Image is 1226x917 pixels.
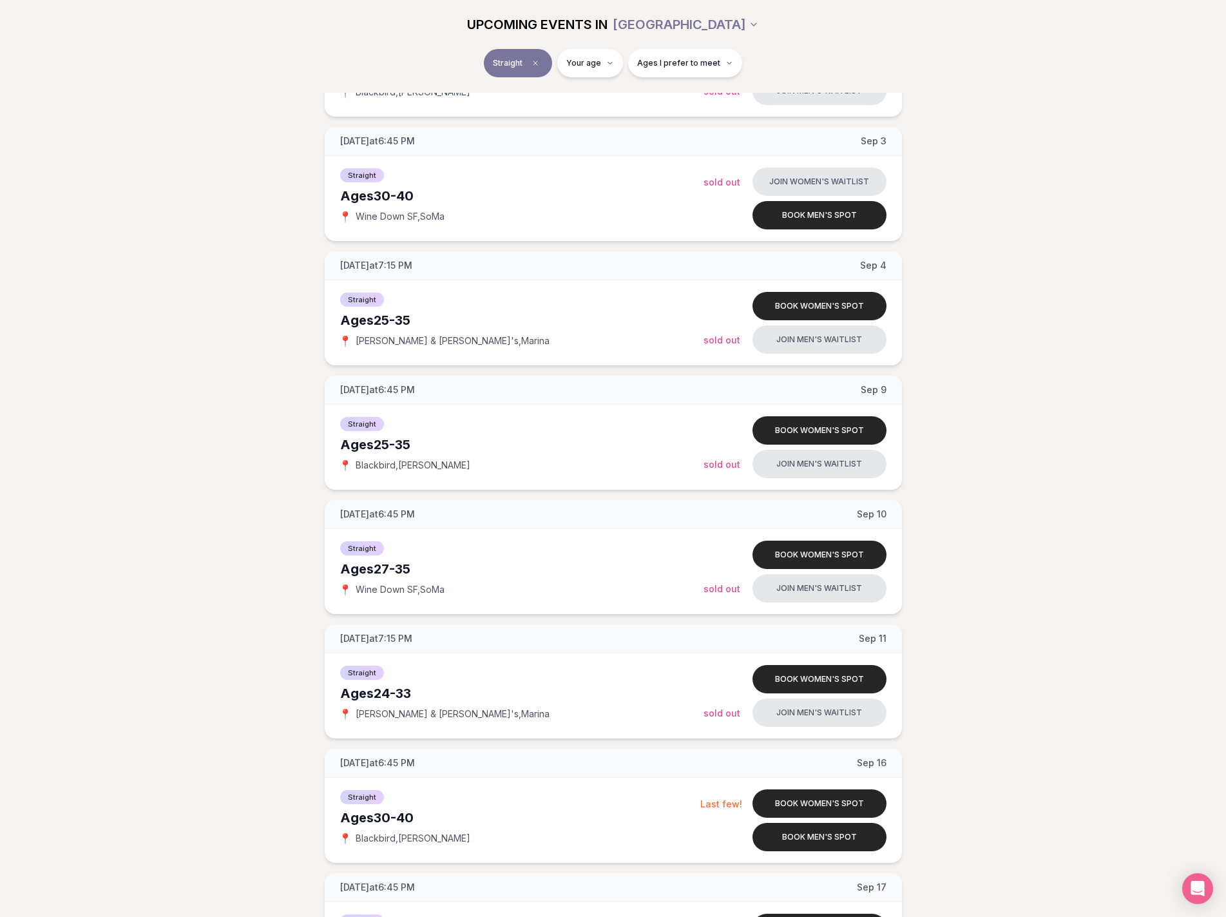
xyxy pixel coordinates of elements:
span: [PERSON_NAME] & [PERSON_NAME]'s , Marina [356,334,550,347]
span: Straight [340,168,384,182]
span: [PERSON_NAME] & [PERSON_NAME]'s , Marina [356,708,550,720]
button: Book women's spot [752,541,886,569]
button: Book men's spot [752,201,886,229]
div: Ages 30-40 [340,187,704,205]
span: [DATE] at 7:15 PM [340,259,412,272]
button: Book women's spot [752,292,886,320]
span: Straight [340,790,384,804]
span: Last few! [700,798,742,809]
button: Your age [557,49,623,77]
span: Ages I prefer to meet [637,58,720,68]
span: Blackbird , [PERSON_NAME] [356,832,470,845]
span: [DATE] at 6:45 PM [340,508,415,521]
span: Sold Out [704,334,740,345]
button: Join women's waitlist [752,168,886,196]
div: Open Intercom Messenger [1182,873,1213,904]
span: 📍 [340,87,350,97]
span: 📍 [340,336,350,346]
span: 📍 [340,709,350,719]
span: Straight [340,293,384,307]
span: Sold Out [704,459,740,470]
div: Ages 25-35 [340,311,704,329]
div: Ages 25-35 [340,436,704,454]
button: Ages I prefer to meet [628,49,742,77]
span: Sep 16 [857,757,886,769]
button: Join men's waitlist [752,450,886,478]
span: Your age [566,58,601,68]
button: Book women's spot [752,665,886,693]
span: Sep 17 [857,881,886,894]
span: UPCOMING EVENTS IN [467,15,608,34]
div: Ages 24-33 [340,684,704,702]
span: 📍 [340,460,350,470]
span: 📍 [340,833,350,844]
span: [DATE] at 6:45 PM [340,135,415,148]
span: Wine Down SF , SoMa [356,583,445,596]
span: Blackbird , [PERSON_NAME] [356,459,470,472]
span: Sold Out [704,177,740,188]
button: [GEOGRAPHIC_DATA] [613,10,759,39]
span: Sep 10 [857,508,886,521]
button: Book men's spot [752,823,886,851]
button: Join men's waitlist [752,325,886,354]
button: Join men's waitlist [752,699,886,727]
span: Straight [493,58,522,68]
span: Straight [340,666,384,680]
span: 📍 [340,211,350,222]
span: Sep 3 [861,135,886,148]
span: Sep 9 [861,383,886,396]
span: Sold Out [704,583,740,594]
span: Sep 11 [859,632,886,645]
span: Straight [340,417,384,431]
span: [DATE] at 7:15 PM [340,632,412,645]
span: Sep 4 [860,259,886,272]
span: 📍 [340,584,350,595]
span: Straight [340,541,384,555]
span: [DATE] at 6:45 PM [340,383,415,396]
button: Join men's waitlist [752,574,886,603]
span: [DATE] at 6:45 PM [340,757,415,769]
div: Ages 30-40 [340,809,700,827]
span: [DATE] at 6:45 PM [340,881,415,894]
span: Clear event type filter [528,55,543,71]
span: Sold Out [704,708,740,719]
button: Book women's spot [752,789,886,818]
button: StraightClear event type filter [484,49,552,77]
button: Book women's spot [752,416,886,445]
div: Ages 27-35 [340,560,704,578]
span: Wine Down SF , SoMa [356,210,445,223]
